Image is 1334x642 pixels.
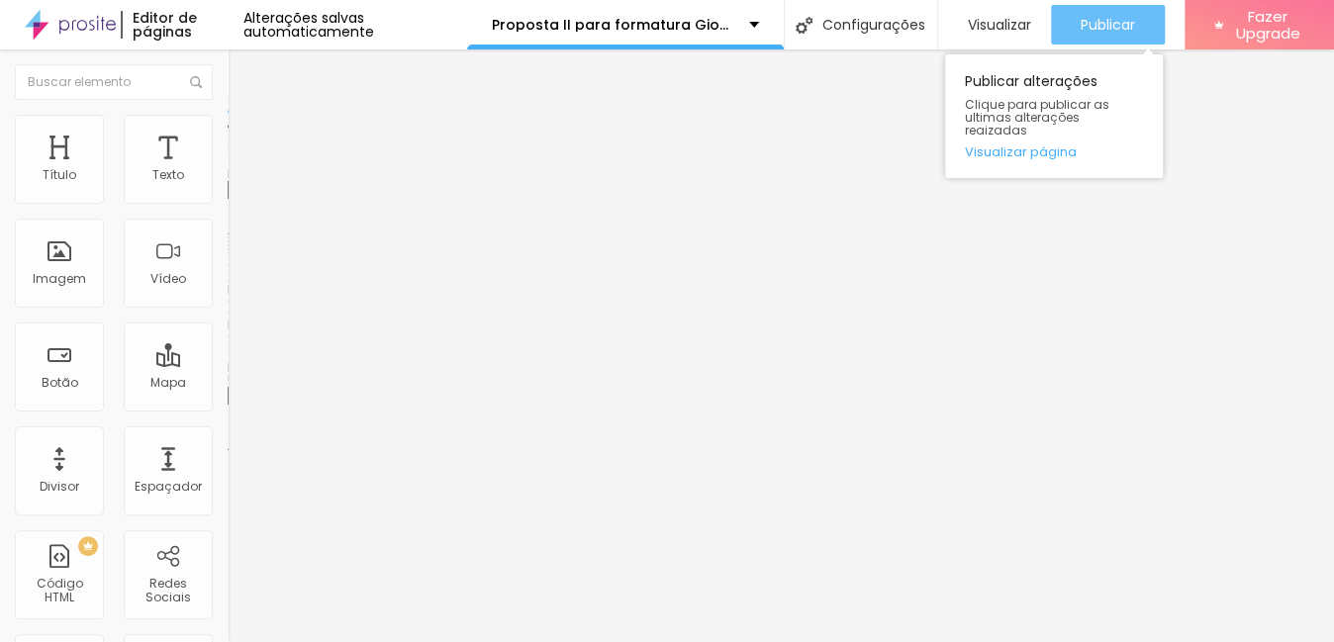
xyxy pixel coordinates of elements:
div: Editor de páginas [121,11,244,39]
div: Código HTML [20,577,98,605]
input: Buscar elemento [15,64,213,100]
div: Texto [152,168,184,182]
div: Publicar alterações [945,54,1163,178]
div: Divisor [40,480,79,494]
button: Publicar [1051,5,1165,45]
div: Botão [42,376,78,390]
div: Vídeo [150,272,186,286]
span: Visualizar [968,17,1031,33]
div: Espaçador [135,480,202,494]
div: Alterações salvas automaticamente [243,11,466,39]
img: Icone [190,76,202,88]
div: Redes Sociais [129,577,207,605]
p: Proposta II para formatura Giovana [492,18,734,32]
button: Visualizar [938,5,1051,45]
img: Icone [796,17,812,34]
a: Visualizar página [965,145,1143,158]
div: Mapa [150,376,186,390]
span: Fazer Upgrade [1231,8,1304,43]
div: Título [43,168,76,182]
span: Publicar [1081,17,1135,33]
span: Clique para publicar as ultimas alterações reaizadas [965,98,1143,138]
div: Imagem [33,272,86,286]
